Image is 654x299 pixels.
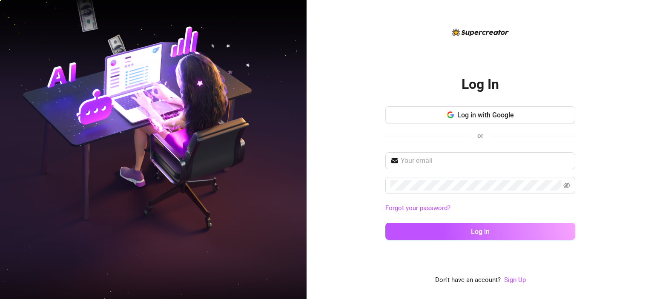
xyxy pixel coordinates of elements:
[435,275,501,285] span: Don't have an account?
[457,111,514,119] span: Log in with Google
[385,223,575,240] button: Log in
[385,106,575,123] button: Log in with Google
[504,276,526,284] a: Sign Up
[471,228,490,236] span: Log in
[477,132,483,140] span: or
[452,28,509,36] img: logo-BBDzfeDw.svg
[462,76,499,93] h2: Log In
[401,156,570,166] input: Your email
[504,275,526,285] a: Sign Up
[563,182,570,189] span: eye-invisible
[385,203,575,214] a: Forgot your password?
[385,204,450,212] a: Forgot your password?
